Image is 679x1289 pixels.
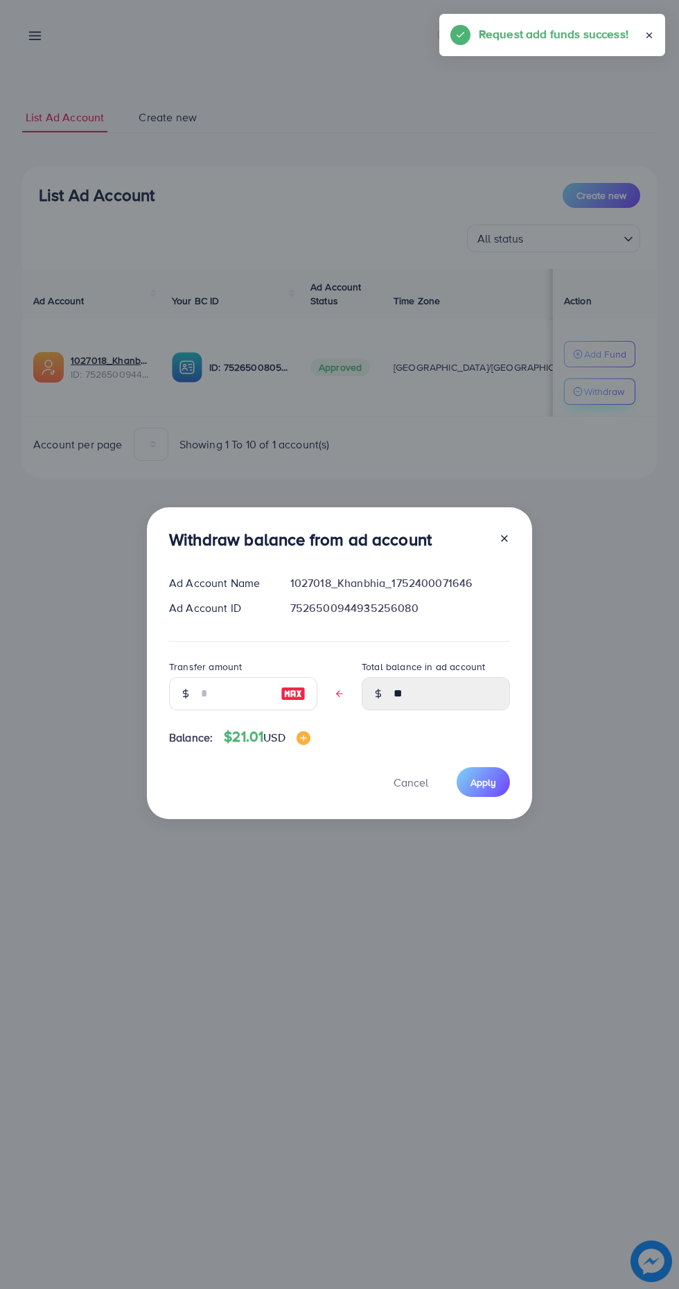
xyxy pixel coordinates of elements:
[279,575,521,591] div: 1027018_Khanbhia_1752400071646
[224,728,310,746] h4: $21.01
[479,25,628,43] h5: Request add funds success!
[362,660,485,674] label: Total balance in ad account
[376,767,446,797] button: Cancel
[158,600,279,616] div: Ad Account ID
[281,685,306,702] img: image
[169,730,213,746] span: Balance:
[394,775,428,790] span: Cancel
[169,660,242,674] label: Transfer amount
[297,731,310,745] img: image
[279,600,521,616] div: 7526500944935256080
[470,775,496,789] span: Apply
[158,575,279,591] div: Ad Account Name
[263,730,285,745] span: USD
[457,767,510,797] button: Apply
[169,529,432,550] h3: Withdraw balance from ad account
